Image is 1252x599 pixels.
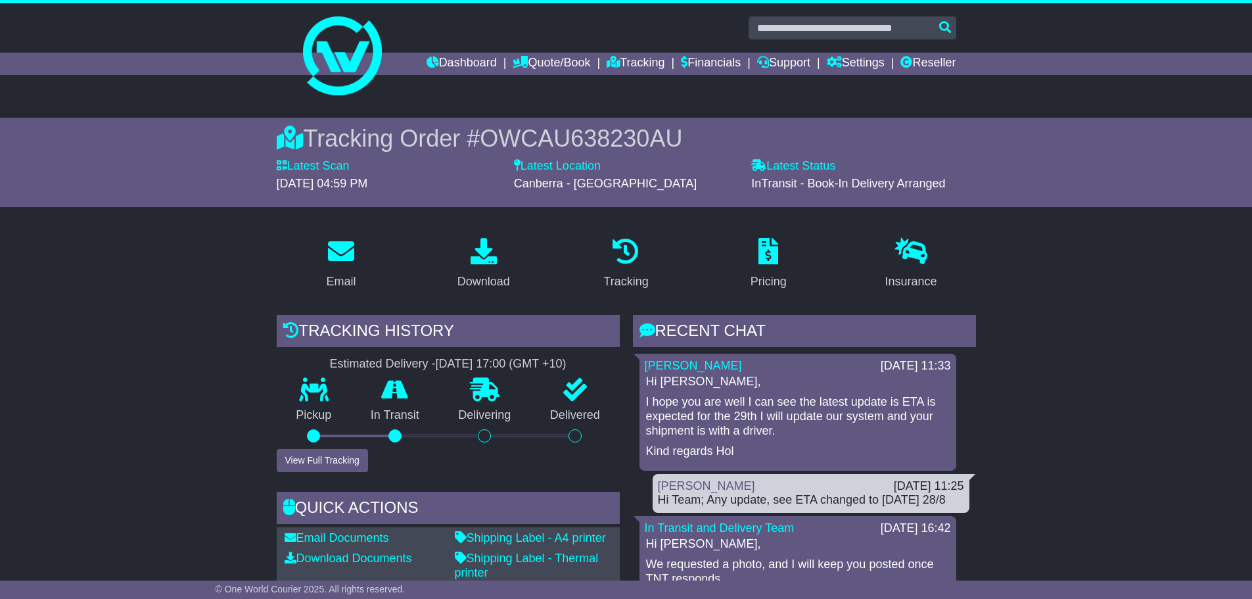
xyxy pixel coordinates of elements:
[658,479,755,492] a: [PERSON_NAME]
[351,408,439,423] p: In Transit
[607,53,664,75] a: Tracking
[658,493,964,508] div: Hi Team; Any update, see ETA changed to [DATE] 28/8
[277,408,352,423] p: Pickup
[645,359,742,372] a: [PERSON_NAME]
[427,53,497,75] a: Dashboard
[277,159,350,174] label: Latest Scan
[751,273,787,291] div: Pricing
[277,492,620,527] div: Quick Actions
[216,584,406,594] span: © One World Courier 2025. All rights reserved.
[513,53,590,75] a: Quote/Book
[277,177,368,190] span: [DATE] 04:59 PM
[742,233,795,295] a: Pricing
[757,53,810,75] a: Support
[603,273,648,291] div: Tracking
[514,177,697,190] span: Canberra - [GEOGRAPHIC_DATA]
[646,395,950,438] p: I hope you are well I can see the latest update is ETA is expected for the 29th I will update our...
[455,552,599,579] a: Shipping Label - Thermal printer
[457,273,510,291] div: Download
[277,449,368,472] button: View Full Tracking
[277,315,620,350] div: Tracking history
[751,159,835,174] label: Latest Status
[646,558,950,586] p: We requested a photo, and I will keep you posted once TNT responds.
[439,408,531,423] p: Delivering
[881,359,951,373] div: [DATE] 11:33
[881,521,951,536] div: [DATE] 16:42
[646,537,950,552] p: Hi [PERSON_NAME],
[885,273,937,291] div: Insurance
[277,357,620,371] div: Estimated Delivery -
[514,159,601,174] label: Latest Location
[317,233,364,295] a: Email
[285,552,412,565] a: Download Documents
[894,479,964,494] div: [DATE] 11:25
[751,177,945,190] span: InTransit - Book-In Delivery Arranged
[900,53,956,75] a: Reseller
[877,233,946,295] a: Insurance
[285,531,389,544] a: Email Documents
[480,125,682,152] span: OWCAU638230AU
[449,233,519,295] a: Download
[646,444,950,459] p: Kind regards Hol
[827,53,885,75] a: Settings
[326,273,356,291] div: Email
[681,53,741,75] a: Financials
[646,375,950,389] p: Hi [PERSON_NAME],
[595,233,657,295] a: Tracking
[436,357,567,371] div: [DATE] 17:00 (GMT +10)
[455,531,606,544] a: Shipping Label - A4 printer
[633,315,976,350] div: RECENT CHAT
[277,124,976,153] div: Tracking Order #
[645,521,795,535] a: In Transit and Delivery Team
[530,408,620,423] p: Delivered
